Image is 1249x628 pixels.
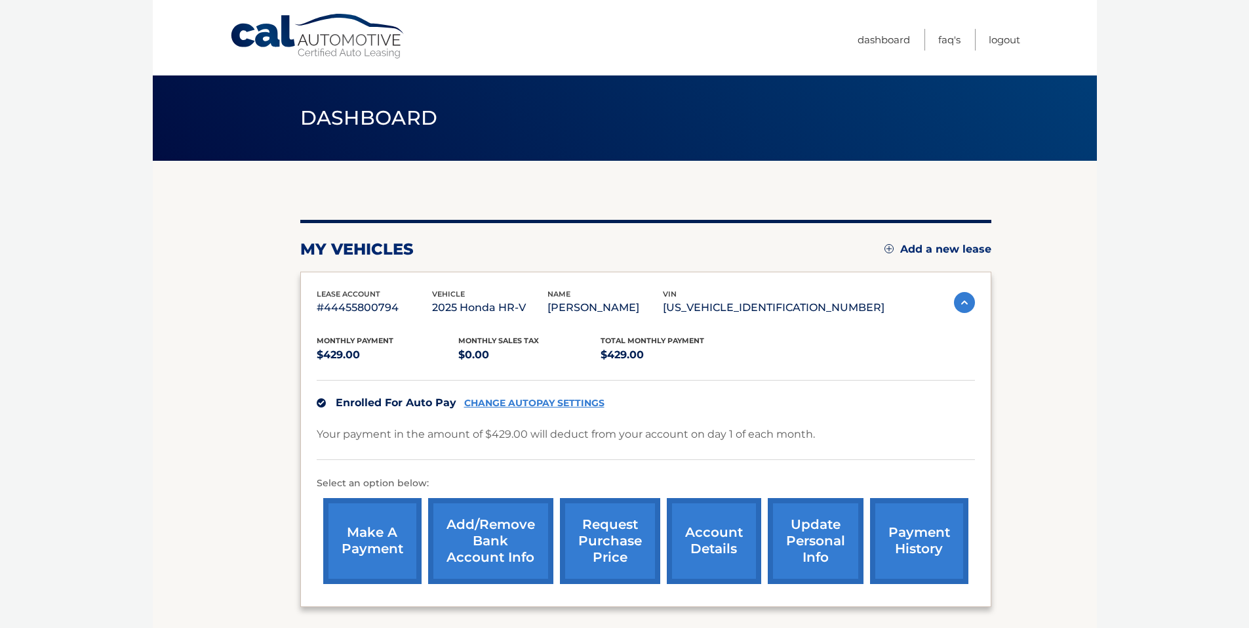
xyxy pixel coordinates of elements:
[870,498,968,584] a: payment history
[428,498,553,584] a: Add/Remove bank account info
[317,336,393,345] span: Monthly Payment
[229,13,406,60] a: Cal Automotive
[300,106,438,130] span: Dashboard
[989,29,1020,51] a: Logout
[323,498,422,584] a: make a payment
[547,289,570,299] span: name
[300,240,414,259] h2: my vehicles
[317,425,815,444] p: Your payment in the amount of $429.00 will deduct from your account on day 1 of each month.
[458,336,539,345] span: Monthly sales Tax
[547,299,663,317] p: [PERSON_NAME]
[317,346,459,364] p: $429.00
[601,336,704,345] span: Total Monthly Payment
[601,346,743,364] p: $429.00
[432,299,547,317] p: 2025 Honda HR-V
[884,243,991,256] a: Add a new lease
[938,29,961,51] a: FAQ's
[884,244,894,253] img: add.svg
[464,398,605,409] a: CHANGE AUTOPAY SETTINGS
[458,346,601,364] p: $0.00
[663,299,884,317] p: [US_VEHICLE_IDENTIFICATION_NUMBER]
[663,289,677,299] span: vin
[317,476,975,492] p: Select an option below:
[336,396,456,409] span: Enrolled For Auto Pay
[317,299,432,317] p: #44455800794
[317,398,326,408] img: check.svg
[667,498,761,584] a: account details
[317,289,380,299] span: lease account
[954,292,975,313] img: accordion-active.svg
[432,289,465,299] span: vehicle
[560,498,660,584] a: request purchase price
[768,498,863,584] a: update personal info
[858,29,910,51] a: Dashboard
